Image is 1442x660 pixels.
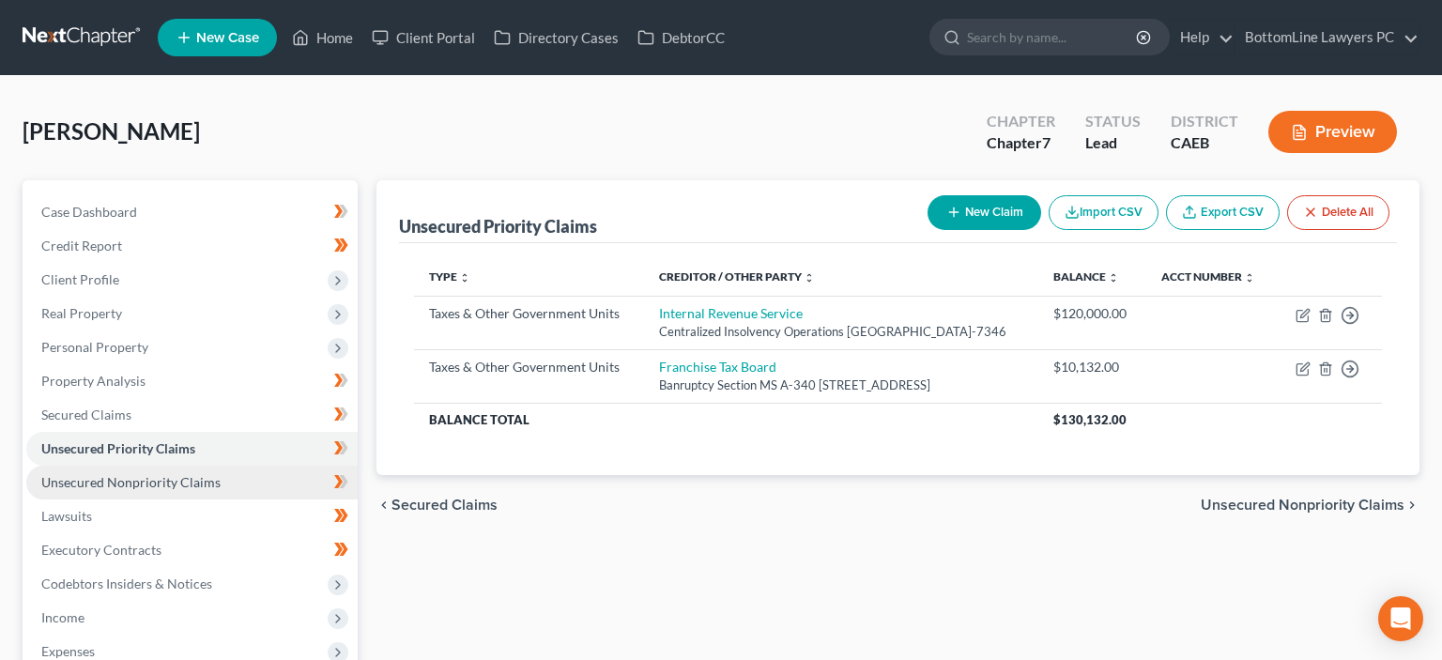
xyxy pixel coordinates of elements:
a: Type unfold_more [429,269,470,284]
span: Unsecured Nonpriority Claims [1201,498,1404,513]
button: Import CSV [1049,195,1158,230]
div: Centralized Insolvency Operations [GEOGRAPHIC_DATA]-7346 [659,323,1023,341]
i: unfold_more [804,272,815,284]
a: Directory Cases [484,21,628,54]
span: Client Profile [41,271,119,287]
a: Franchise Tax Board [659,359,776,375]
span: Secured Claims [41,407,131,422]
a: Internal Revenue Service [659,305,803,321]
span: $130,132.00 [1053,412,1127,427]
span: Unsecured Nonpriority Claims [41,474,221,490]
a: Home [283,21,362,54]
div: Unsecured Priority Claims [399,215,597,238]
span: Lawsuits [41,508,92,524]
span: Codebtors Insiders & Notices [41,576,212,591]
a: Unsecured Priority Claims [26,432,358,466]
a: Help [1171,21,1234,54]
a: BottomLine Lawyers PC [1235,21,1419,54]
i: unfold_more [459,272,470,284]
div: Status [1085,111,1141,132]
a: Creditor / Other Party unfold_more [659,269,815,284]
input: Search by name... [967,20,1139,54]
span: Personal Property [41,339,148,355]
a: Executory Contracts [26,533,358,567]
div: Open Intercom Messenger [1378,596,1423,641]
span: 7 [1042,133,1051,151]
div: Chapter [987,111,1055,132]
a: Case Dashboard [26,195,358,229]
i: chevron_left [376,498,391,513]
i: unfold_more [1108,272,1119,284]
a: Balance unfold_more [1053,269,1119,284]
span: Property Analysis [41,373,146,389]
div: $120,000.00 [1053,304,1131,323]
i: unfold_more [1244,272,1255,284]
a: Client Portal [362,21,484,54]
a: Acct Number unfold_more [1161,269,1255,284]
a: Credit Report [26,229,358,263]
span: [PERSON_NAME] [23,117,200,145]
a: DebtorCC [628,21,734,54]
button: Preview [1268,111,1397,153]
a: Secured Claims [26,398,358,432]
span: New Case [196,31,259,45]
th: Balance Total [414,403,1038,437]
div: Taxes & Other Government Units [429,358,629,376]
span: Credit Report [41,238,122,253]
div: Taxes & Other Government Units [429,304,629,323]
button: chevron_left Secured Claims [376,498,498,513]
span: Unsecured Priority Claims [41,440,195,456]
div: CAEB [1171,132,1238,154]
a: Unsecured Nonpriority Claims [26,466,358,499]
div: Lead [1085,132,1141,154]
div: Banruptcy Section MS A-340 [STREET_ADDRESS] [659,376,1023,394]
div: $10,132.00 [1053,358,1131,376]
div: Chapter [987,132,1055,154]
div: District [1171,111,1238,132]
button: Delete All [1287,195,1389,230]
span: Executory Contracts [41,542,161,558]
span: Secured Claims [391,498,498,513]
span: Income [41,609,84,625]
button: Unsecured Nonpriority Claims chevron_right [1201,498,1419,513]
a: Property Analysis [26,364,358,398]
a: Export CSV [1166,195,1280,230]
a: Lawsuits [26,499,358,533]
span: Real Property [41,305,122,321]
button: New Claim [928,195,1041,230]
span: Expenses [41,643,95,659]
span: Case Dashboard [41,204,137,220]
i: chevron_right [1404,498,1419,513]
